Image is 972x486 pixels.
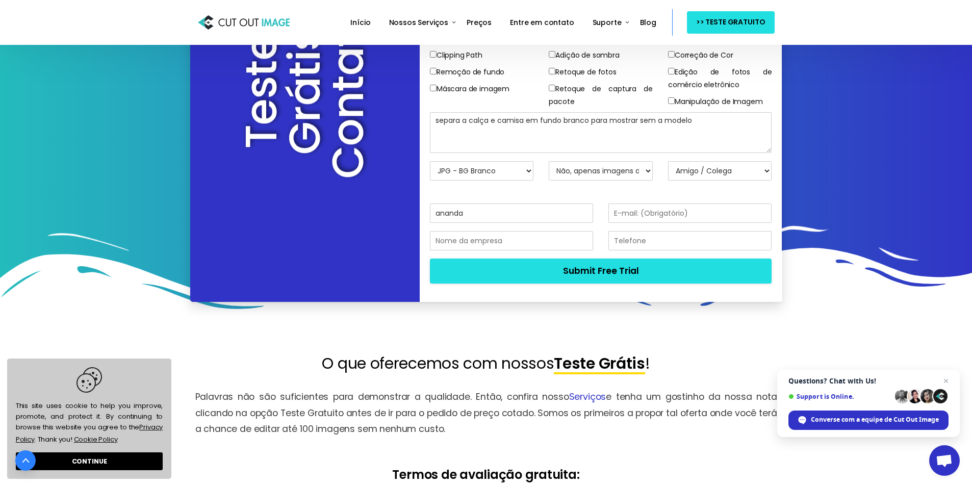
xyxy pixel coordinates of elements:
span: >> TESTE GRATUITO [696,16,765,29]
span: Converse com a equipe de Cut Out Image [788,411,949,430]
span: Support is Online. [788,393,891,400]
a: learn more about cookies [72,432,119,446]
span: O que oferecemos com nossos [322,352,554,374]
span: Questions? Chat with Us! [788,377,949,385]
a: Entre em contato [506,11,578,34]
label: Máscara de imagem [430,83,509,95]
label: Retoque de fotos [549,66,616,79]
a: Bate-papo aberto [929,445,960,476]
span: Converse com a equipe de Cut Out Image [811,415,939,424]
label: Correção de Cor [668,49,733,62]
span: Blog [640,17,656,28]
div: cookieconsent [7,359,171,479]
span: Entre em contato [510,17,574,28]
input: Edição de fotos de comércio eletrônico [668,68,675,74]
span: Início [350,17,370,28]
input: Remoção de fundo [430,68,437,74]
input: Nome da empresa [430,231,593,250]
input: Telefone [608,231,772,250]
input: Adição de sombra [549,51,555,58]
img: Cut Out Image: Prestador de serviços de recorte de fotos [198,13,290,32]
a: Suporte [589,11,626,34]
a: >> TESTE GRATUITO [687,11,775,33]
button: Submit Free Trial [430,259,772,284]
p: Palavras não são suficientes para demonstrar a qualidade. Então, confira nosso e tenha um gostinh... [195,389,777,438]
label: Adição de sombra [549,49,619,62]
input: Clipping Path [430,51,437,58]
input: Retoque de captura de pacote [549,85,555,91]
a: Início [346,11,374,34]
a: dismiss cookie message [16,452,163,470]
span: Nossos Serviços [389,17,449,28]
a: Blog [636,11,660,34]
input: Correção de Cor [668,51,675,58]
label: Manipulação de Imagem [668,95,763,108]
label: Retoque de captura de pacote [549,83,653,108]
span: Suporte [593,17,622,28]
a: Ir para o início [15,450,36,471]
a: Preços [463,11,496,34]
input: Retoque de fotos [549,68,555,74]
span: Preços [467,17,492,28]
input: Nome completo (obrigatório) [430,203,593,223]
span: This site uses cookie to help you improve, promote, and protect it. By continuing to browse this ... [16,367,163,446]
label: Clipping Path [430,49,482,62]
span: ! [645,352,650,374]
label: Edição de fotos de comércio eletrônico [668,66,772,91]
span: Teste Grátis [554,352,645,374]
a: Nossos Serviços [385,11,453,34]
input: Máscara de imagem [430,85,437,91]
label: Remoção de fundo [430,66,504,79]
a: Serviços [569,391,606,403]
a: Privacy Policy [16,422,163,444]
input: Manipulação de Imagem [668,97,675,104]
input: E-mail: (Obrigatório) [608,203,772,223]
span: Termos de avaliação gratuita: [392,466,579,483]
